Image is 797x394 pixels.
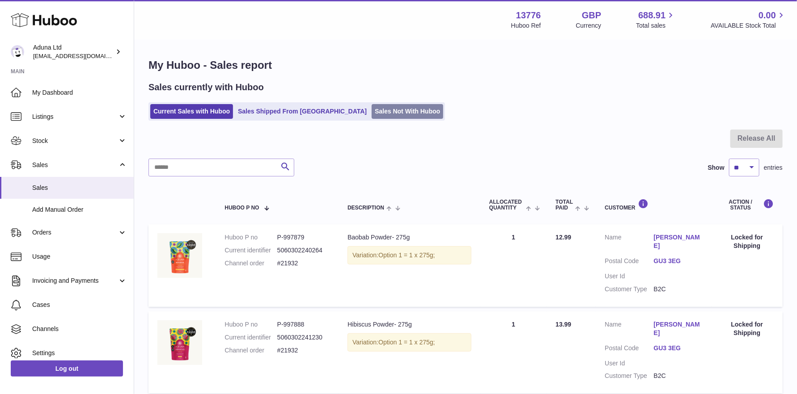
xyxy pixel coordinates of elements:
[636,9,676,30] a: 688.91 Total sales
[711,9,786,30] a: 0.00 AVAILABLE Stock Total
[32,349,127,357] span: Settings
[225,333,277,342] dt: Current identifier
[605,233,653,252] dt: Name
[511,21,541,30] div: Huboo Ref
[480,311,547,394] td: 1
[516,9,541,21] strong: 13776
[378,339,435,346] span: Option 1 = 1 x 275g;
[605,359,653,368] dt: User Id
[605,344,653,355] dt: Postal Code
[654,233,703,250] a: [PERSON_NAME]
[605,320,653,340] dt: Name
[605,199,703,211] div: Customer
[32,325,127,333] span: Channels
[638,9,666,21] span: 688.91
[605,272,653,281] dt: User Id
[11,45,24,59] img: foyin.fagbemi@aduna.com
[708,163,725,172] label: Show
[32,161,118,169] span: Sales
[605,285,653,293] dt: Customer Type
[32,184,127,192] span: Sales
[654,285,703,293] dd: B2C
[32,228,118,237] span: Orders
[235,104,370,119] a: Sales Shipped From [GEOGRAPHIC_DATA]
[721,233,774,250] div: Locked for Shipping
[225,233,277,242] dt: Huboo P no
[654,320,703,337] a: [PERSON_NAME]
[576,21,602,30] div: Currency
[11,360,123,377] a: Log out
[348,320,471,329] div: Hibiscus Powder- 275g
[32,277,118,285] span: Invoicing and Payments
[372,104,443,119] a: Sales Not With Huboo
[605,372,653,380] dt: Customer Type
[225,246,277,255] dt: Current identifier
[32,252,127,261] span: Usage
[711,21,786,30] span: AVAILABLE Stock Total
[277,233,330,242] dd: P-997879
[277,346,330,355] dd: #21932
[721,199,774,211] div: Action / Status
[32,301,127,309] span: Cases
[348,246,471,264] div: Variation:
[277,259,330,268] dd: #21932
[555,234,571,241] span: 12.99
[32,88,127,97] span: My Dashboard
[32,205,127,214] span: Add Manual Order
[764,163,783,172] span: entries
[654,344,703,352] a: GU3 3EG
[32,113,118,121] span: Listings
[148,81,264,93] h2: Sales currently with Huboo
[480,224,547,306] td: 1
[348,233,471,242] div: Baobab Powder- 275g
[225,205,259,211] span: Huboo P no
[582,9,601,21] strong: GBP
[32,137,118,145] span: Stock
[654,257,703,265] a: GU3 3EG
[225,346,277,355] dt: Channel order
[378,251,435,259] span: Option 1 = 1 x 275g;
[33,43,114,60] div: Aduna Ltd
[33,52,131,59] span: [EMAIL_ADDRESS][DOMAIN_NAME]
[555,199,573,211] span: Total paid
[348,333,471,352] div: Variation:
[555,321,571,328] span: 13.99
[157,233,202,278] img: BAOBAB-POWDER-POUCH-FOP-CHALK.jpg
[721,320,774,337] div: Locked for Shipping
[225,259,277,268] dt: Channel order
[225,320,277,329] dt: Huboo P no
[277,333,330,342] dd: 5060302241230
[636,21,676,30] span: Total sales
[150,104,233,119] a: Current Sales with Huboo
[759,9,776,21] span: 0.00
[605,257,653,268] dt: Postal Code
[348,205,384,211] span: Description
[148,58,783,72] h1: My Huboo - Sales report
[277,246,330,255] dd: 5060302240264
[277,320,330,329] dd: P-997888
[489,199,524,211] span: ALLOCATED Quantity
[157,320,202,365] img: HIBISCUS-POWDER-POUCH-FOP-CHALK.jpg
[654,372,703,380] dd: B2C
